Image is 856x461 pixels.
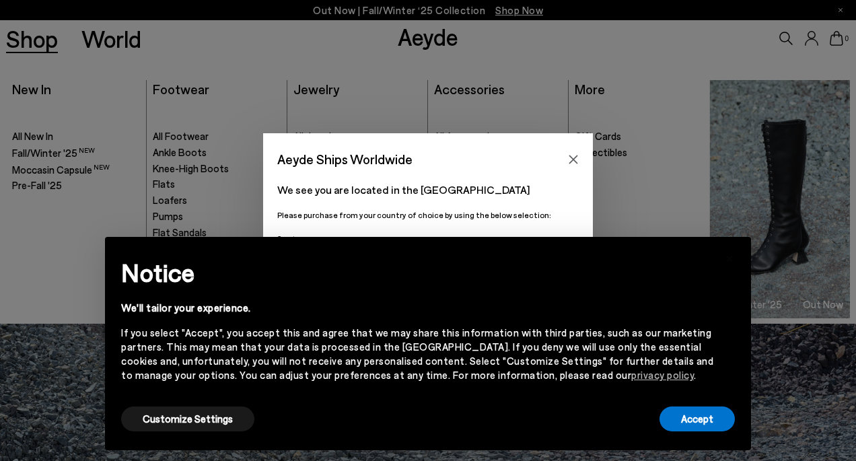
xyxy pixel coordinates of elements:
button: Accept [659,406,735,431]
a: privacy policy [631,369,694,381]
button: Customize Settings [121,406,254,431]
button: Close [563,149,583,170]
p: Please purchase from your country of choice by using the below selection: [277,209,579,221]
div: We'll tailor your experience. [121,301,713,315]
h2: Notice [121,255,713,290]
span: × [725,247,734,267]
div: If you select "Accept", you accept this and agree that we may share this information with third p... [121,326,713,382]
button: Close this notice [713,241,746,273]
span: Aeyde Ships Worldwide [277,147,413,171]
p: We see you are located in the [GEOGRAPHIC_DATA] [277,182,579,198]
